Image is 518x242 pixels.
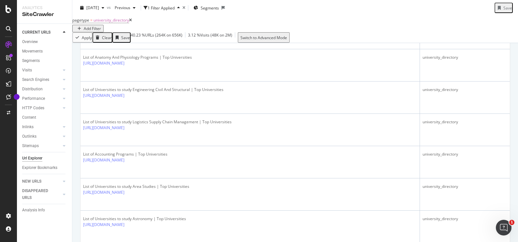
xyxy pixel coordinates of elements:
a: Inlinks [22,124,61,130]
button: Segments [191,3,222,13]
div: times [182,6,185,10]
a: Visits [22,67,61,74]
div: Tooltip anchor [14,94,20,100]
div: Save [503,5,512,10]
div: List of Anatomy And Physiology Programs | Top Universities [83,54,192,60]
div: Clear [102,35,112,40]
a: Performance [22,95,61,102]
div: Analytics [22,5,67,11]
div: 1 Filter Applied [148,5,175,10]
span: = [90,17,93,23]
div: Url Explorer [22,155,42,162]
div: Segments [22,57,40,64]
div: List of Universities to study Area Studies | Top Universities [83,184,189,189]
a: Sitemaps [22,143,61,149]
div: Visits [22,67,32,74]
div: 40.23 % URLs ( 264K on 656K ) [131,32,182,43]
span: Segments [201,5,219,10]
div: university_directory [423,184,507,189]
span: university_directory [94,17,129,23]
div: NEW URLS [22,178,41,185]
a: [URL][DOMAIN_NAME] [83,222,124,227]
a: [URL][DOMAIN_NAME] [83,157,124,163]
div: university_directory [423,87,507,93]
button: Previous [112,3,138,13]
button: Apply [72,32,93,43]
a: Distribution [22,86,61,93]
div: HTTP Codes [22,105,44,112]
button: Save [112,32,131,43]
div: Apply [82,35,92,40]
span: Previous [112,5,130,10]
div: university_directory [423,151,507,157]
div: SiteCrawler [22,11,67,18]
div: Outlinks [22,133,36,140]
a: Content [22,114,67,121]
a: Overview [22,38,67,45]
div: Movements [22,48,43,55]
a: [URL][DOMAIN_NAME] [83,93,124,98]
a: Search Engines [22,76,61,83]
div: List of Universities to study Astronomy | Top Universities [83,216,186,222]
div: 3.12 % Visits ( 48K on 2M ) [188,32,232,43]
div: Switch to Advanced Mode [240,35,287,40]
a: Segments [22,57,67,64]
a: DISAPPEARED URLS [22,188,61,201]
div: university_directory [423,54,507,60]
div: Search Engines [22,76,49,83]
a: [URL][DOMAIN_NAME] [83,60,124,66]
div: DISAPPEARED URLS [22,188,55,201]
a: Url Explorer [22,155,67,162]
div: List of Accounting Programs | Top Universities [83,151,167,157]
a: CURRENT URLS [22,29,61,36]
div: CURRENT URLS [22,29,50,36]
button: Add Filter [72,25,104,32]
span: vs [107,4,112,10]
div: List of Universities to study Engineering Civil And Structural | Top Universities [83,87,223,93]
div: Add Filter [84,26,101,31]
button: Switch to Advanced Mode [238,32,290,43]
div: List of Universities to study Logistics Supply Chain Management | Top Universities [83,119,232,125]
a: Explorer Bookmarks [22,164,67,171]
div: Sitemaps [22,143,39,149]
a: HTTP Codes [22,105,61,112]
a: [URL][DOMAIN_NAME] [83,125,124,130]
button: 1 Filter Applied [144,3,182,13]
div: Save [121,35,130,40]
span: 1 [509,220,514,225]
span: pagetype [72,17,89,23]
a: NEW URLS [22,178,61,185]
a: Outlinks [22,133,61,140]
a: [URL][DOMAIN_NAME] [83,189,124,195]
div: university_directory [423,216,507,222]
button: Clear [93,32,112,43]
div: Content [22,114,36,121]
div: Inlinks [22,124,34,130]
iframe: Intercom live chat [496,220,511,235]
a: Analysis Info [22,207,67,214]
button: Save [495,3,513,13]
div: Distribution [22,86,43,93]
a: Movements [22,48,67,55]
div: Overview [22,38,38,45]
div: Analysis Info [22,207,45,214]
button: [DATE] [78,3,107,13]
div: Explorer Bookmarks [22,164,57,171]
span: 2025 Jul. 26th [86,5,99,10]
div: Performance [22,95,45,102]
div: university_directory [423,119,507,125]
